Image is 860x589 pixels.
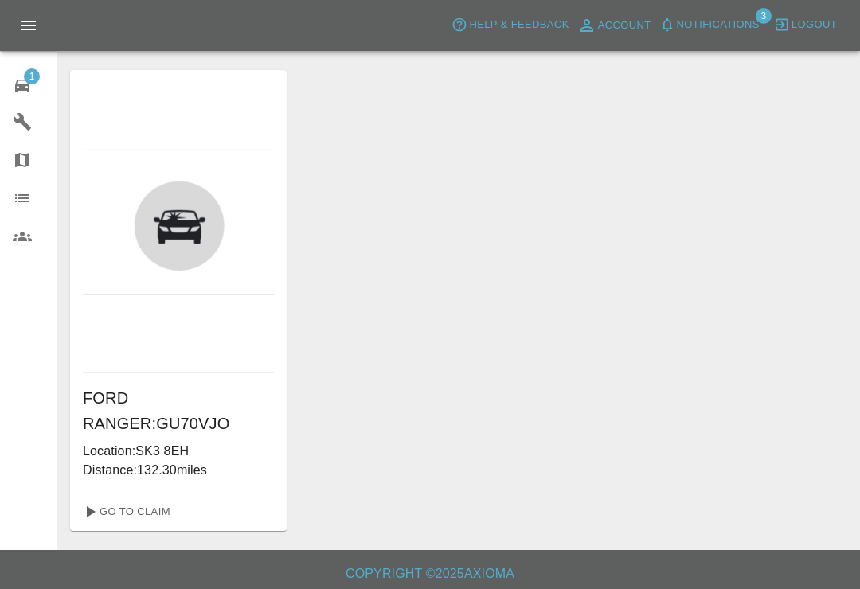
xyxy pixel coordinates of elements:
[598,17,651,35] span: Account
[83,385,274,436] h6: FORD RANGER : GU70VJO
[448,13,573,37] button: Help & Feedback
[677,16,760,34] span: Notifications
[756,8,772,24] span: 3
[76,499,174,525] a: Go To Claim
[573,13,655,38] a: Account
[83,442,274,461] p: Location: SK3 8EH
[24,68,40,84] span: 1
[770,13,841,37] button: Logout
[13,563,847,585] h6: Copyright © 2025 Axioma
[792,16,837,34] span: Logout
[469,16,569,34] span: Help & Feedback
[83,461,274,480] p: Distance: 132.30 miles
[655,13,764,37] button: Notifications
[10,6,48,45] button: Open drawer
